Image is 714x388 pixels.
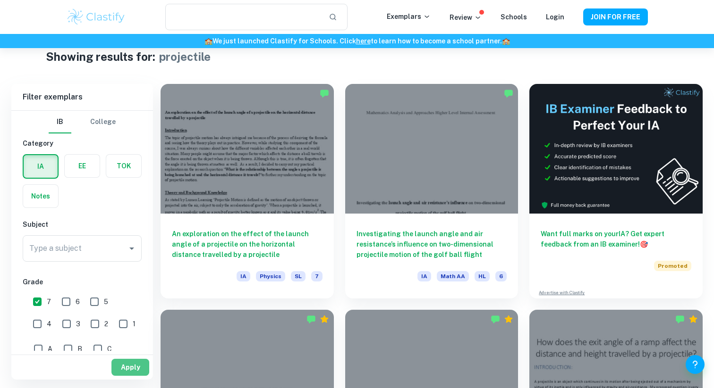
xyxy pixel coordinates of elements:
[495,271,507,281] span: 6
[23,138,142,149] h6: Category
[133,319,136,329] span: 1
[106,155,141,177] button: TOK
[320,314,329,324] div: Premium
[49,111,116,133] div: Filter type choice
[159,48,211,65] h1: projectile
[546,13,564,21] a: Login
[204,37,212,45] span: 🏫
[417,271,431,281] span: IA
[437,271,469,281] span: Math AA
[541,229,691,249] h6: Want full marks on your IA ? Get expert feedback from an IB examiner!
[76,297,80,307] span: 6
[23,277,142,287] h6: Grade
[256,271,285,281] span: Physics
[47,297,51,307] span: 7
[161,84,334,298] a: An exploration on the effect of the launch angle of a projectile on the horizontal distance trave...
[66,8,126,26] img: Clastify logo
[357,229,507,260] h6: Investigating the launch angle and air resistance’s influence on two-dimensional projectile motio...
[23,219,142,230] h6: Subject
[504,89,513,98] img: Marked
[104,297,108,307] span: 5
[49,111,71,133] button: IB
[504,314,513,324] div: Premium
[237,271,250,281] span: IA
[356,37,371,45] a: here
[172,229,323,260] h6: An exploration on the effect of the launch angle of a projectile on the horizontal distance trave...
[125,242,138,255] button: Open
[107,344,112,354] span: C
[104,319,108,329] span: 2
[583,8,648,25] button: JOIN FOR FREE
[46,48,155,65] h1: Showing results for:
[77,344,82,354] span: B
[165,4,321,30] input: Search for any exemplars...
[306,314,316,324] img: Marked
[475,271,490,281] span: HL
[24,155,58,178] button: IA
[675,314,685,324] img: Marked
[539,289,585,296] a: Advertise with Clastify
[76,319,80,329] span: 3
[23,185,58,207] button: Notes
[450,12,482,23] p: Review
[2,36,712,46] h6: We just launched Clastify for Schools. Click to learn how to become a school partner.
[48,344,52,354] span: A
[491,314,500,324] img: Marked
[311,271,323,281] span: 7
[47,319,51,329] span: 4
[529,84,703,298] a: Want full marks on yourIA? Get expert feedback from an IB examiner!PromotedAdvertise with Clastify
[529,84,703,214] img: Thumbnail
[688,314,698,324] div: Premium
[345,84,518,298] a: Investigating the launch angle and air resistance’s influence on two-dimensional projectile motio...
[111,359,149,376] button: Apply
[501,13,527,21] a: Schools
[65,155,100,177] button: EE
[387,11,431,22] p: Exemplars
[90,111,116,133] button: College
[640,240,648,248] span: 🎯
[11,84,153,110] h6: Filter exemplars
[291,271,306,281] span: SL
[320,89,329,98] img: Marked
[686,355,705,374] button: Help and Feedback
[654,261,691,271] span: Promoted
[502,37,510,45] span: 🏫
